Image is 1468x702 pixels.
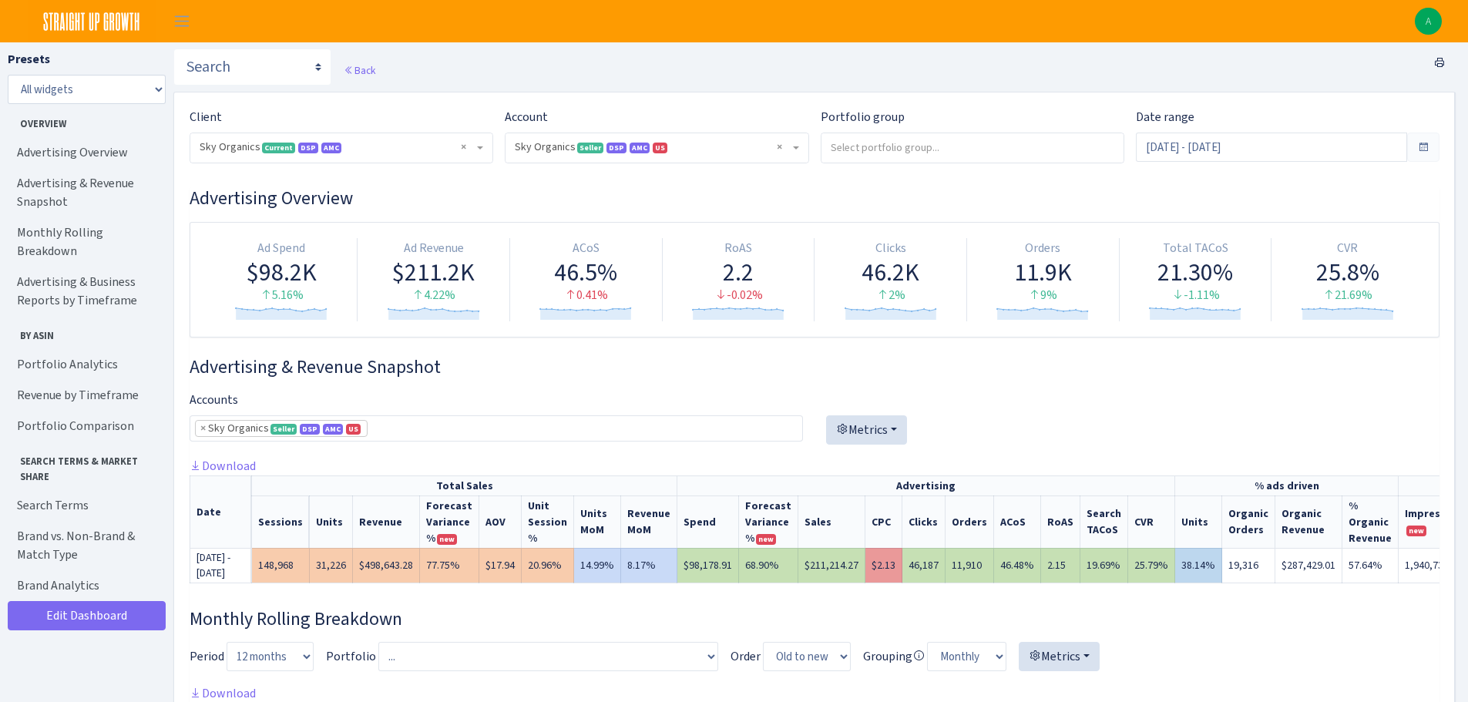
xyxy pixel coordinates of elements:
div: Orders [973,240,1113,257]
th: Total Sales [252,475,677,495]
th: Date [190,475,252,548]
td: 19,316 [1222,548,1275,583]
th: AOV [479,495,522,548]
a: Revenue by Timeframe [8,380,162,411]
span: Current [262,143,295,153]
td: 68.90% [739,548,798,583]
td: 11,910 [946,548,994,583]
span: new [437,534,457,545]
td: 20.96% [522,548,574,583]
td: $2.13 [865,548,902,583]
label: Presets [8,50,50,69]
div: -1.11% [1126,287,1265,304]
th: Orders [946,495,994,548]
th: Clicks [902,495,946,548]
th: Revenue Forecast Variance % [420,495,479,548]
label: Portfolio group [821,108,905,126]
td: 8.17% [621,548,677,583]
div: 4.22% [364,287,503,304]
a: Search Terms [8,490,162,521]
th: Revenue MoM [621,495,677,548]
a: Advertising & Revenue Snapshot [8,168,162,217]
a: A [1415,8,1442,35]
span: Seller [270,424,297,435]
a: Portfolio Analytics [8,349,162,380]
th: Spend [677,495,739,548]
div: 46.5% [516,257,656,287]
th: Units [1175,495,1222,548]
label: Grouping [863,647,925,666]
label: Order [731,647,761,666]
td: 2.15 [1041,548,1080,583]
div: 2.2 [669,257,808,287]
input: Select portfolio group... [821,133,1124,161]
th: % Organic Revenue [1342,495,1399,548]
a: Monthly Rolling Breakdown [8,217,162,267]
a: Brand Analytics [8,570,162,601]
th: % ads driven [1175,475,1399,495]
a: Portfolio Comparison [8,411,162,442]
span: AMC [321,143,341,153]
td: 14.99% [574,548,621,583]
td: 46.48% [994,548,1041,583]
td: $498,643.28 [353,548,420,583]
label: Client [190,108,222,126]
label: Date range [1136,108,1194,126]
td: 25.79% [1128,548,1175,583]
td: 77.75% [420,548,479,583]
div: CVR [1278,240,1417,257]
label: Accounts [190,391,238,409]
div: $211.2K [364,257,503,287]
label: Account [505,108,548,126]
th: ACoS [994,495,1041,548]
span: Remove all items [461,139,466,155]
span: By ASIN [8,322,161,343]
div: 21.30% [1126,257,1265,287]
li: Sky Organics <span class="badge badge-success">Seller</span><span class="badge badge-primary">DSP... [195,420,368,437]
div: RoAS [669,240,808,257]
div: 2% [821,287,960,304]
span: Seller [577,143,603,153]
div: Ad Spend [212,240,351,257]
td: 31,226 [310,548,353,583]
span: Sky Organics <span class="badge badge-success">Seller</span><span class="badge badge-primary">DSP... [515,139,789,155]
div: 11.9K [973,257,1113,287]
div: Clicks [821,240,960,257]
div: $98.2K [212,257,351,287]
span: DSP [298,143,318,153]
a: Edit Dashboard [8,601,166,630]
div: 25.8% [1278,257,1417,287]
a: Download [190,458,256,474]
span: × [200,421,206,436]
a: Advertising & Business Reports by Timeframe [8,267,162,316]
th: Organic Revenue [1275,495,1342,548]
div: Total TACoS [1126,240,1265,257]
th: Unit Session % [522,495,574,548]
th: Sessions [252,495,310,548]
h3: Widget #1 [190,187,1439,210]
td: 148,968 [252,548,310,583]
td: $287,429.01 [1275,548,1342,583]
th: Search TACoS [1080,495,1128,548]
th: Organic Orders [1222,495,1275,548]
span: new [756,534,776,545]
span: Sky Organics <span class="badge badge-success">Current</span><span class="badge badge-primary">DS... [200,139,474,155]
th: Units [310,495,353,548]
span: DSP [300,424,320,435]
label: Portfolio [326,647,376,666]
td: 57.64% [1342,548,1399,583]
label: Period [190,647,224,666]
button: Metrics [826,415,907,445]
span: Sky Organics <span class="badge badge-success">Seller</span><span class="badge badge-primary">DSP... [506,133,808,163]
a: Brand vs. Non-Brand & Match Type [8,521,162,570]
td: 46,187 [902,548,946,583]
span: US [346,424,361,435]
h3: Widget #38 [190,608,1439,630]
span: DSP [606,143,627,153]
th: Revenue [353,495,420,548]
span: Search Terms & Market Share [8,448,161,483]
span: Overview [8,110,161,131]
td: $211,214.27 [798,548,865,583]
div: 9% [973,287,1113,304]
th: CPC [865,495,902,548]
